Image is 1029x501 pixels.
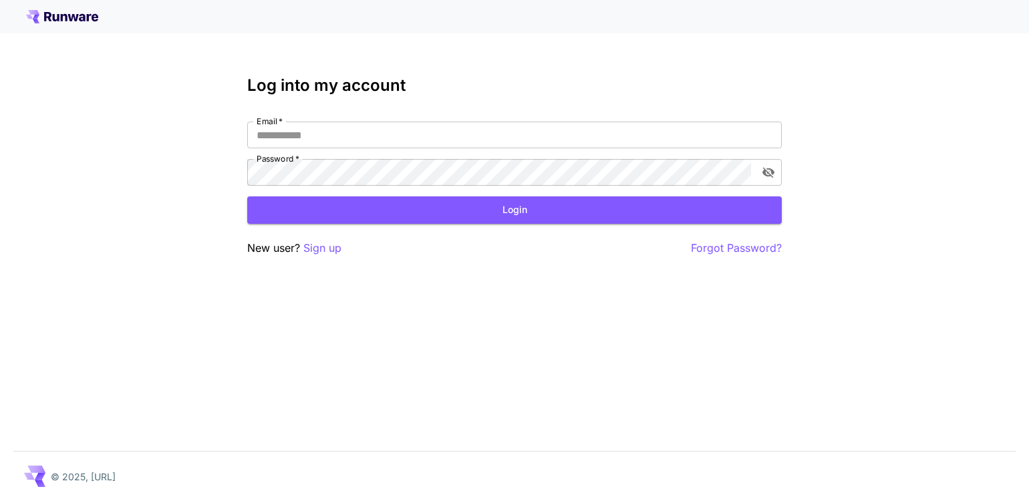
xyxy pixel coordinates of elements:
button: toggle password visibility [756,160,780,184]
p: © 2025, [URL] [51,470,116,484]
button: Sign up [303,240,341,257]
button: Forgot Password? [691,240,782,257]
h3: Log into my account [247,76,782,95]
button: Login [247,196,782,224]
p: New user? [247,240,341,257]
label: Password [257,153,299,164]
label: Email [257,116,283,127]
